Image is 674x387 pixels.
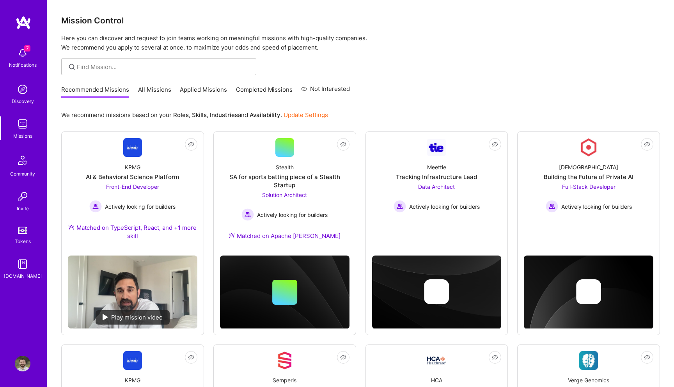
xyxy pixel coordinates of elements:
[262,192,307,198] span: Solution Architect
[68,256,197,328] img: No Mission
[576,279,601,304] img: Company logo
[106,183,159,190] span: Front-End Developer
[229,232,341,240] div: Matched on Apache [PERSON_NAME]
[77,63,250,71] input: Find Mission...
[492,354,498,360] i: icon EyeClosed
[427,139,446,156] img: Company Logo
[229,232,235,238] img: Ateam Purple Icon
[546,200,558,213] img: Actively looking for builders
[424,279,449,304] img: Company logo
[173,111,189,119] b: Roles
[372,138,502,230] a: Company LogoMeettieTracking Infrastructure LeadData Architect Actively looking for buildersActive...
[492,141,498,147] i: icon EyeClosed
[644,141,650,147] i: icon EyeClosed
[15,237,31,245] div: Tokens
[4,272,42,280] div: [DOMAIN_NAME]
[188,141,194,147] i: icon EyeClosed
[13,132,32,140] div: Missions
[15,189,30,204] img: Invite
[250,111,280,119] b: Availability
[427,163,446,171] div: Meettie
[220,256,349,329] img: cover
[372,256,502,329] img: cover
[138,85,171,98] a: All Missions
[427,357,446,364] img: Company Logo
[301,84,350,98] a: Not Interested
[396,173,477,181] div: Tracking Infrastructure Lead
[13,151,32,170] img: Community
[409,202,480,211] span: Actively looking for builders
[103,314,108,320] img: play
[561,202,632,211] span: Actively looking for builders
[68,224,74,230] img: Ateam Purple Icon
[192,111,207,119] b: Skills
[15,116,30,132] img: teamwork
[125,163,140,171] div: KPMG
[61,16,660,25] h3: Mission Control
[524,138,653,230] a: Company Logo[DEMOGRAPHIC_DATA]Building the Future of Private AIFull-Stack Developer Actively look...
[105,202,176,211] span: Actively looking for builders
[431,376,442,384] div: HCA
[67,62,76,71] i: icon SearchGrey
[276,163,294,171] div: Stealth
[125,376,140,384] div: KPMG
[340,141,346,147] i: icon EyeClosed
[559,163,618,171] div: [DEMOGRAPHIC_DATA]
[579,351,598,370] img: Company Logo
[275,351,294,370] img: Company Logo
[61,85,129,98] a: Recommended Missions
[123,351,142,370] img: Company Logo
[16,16,31,30] img: logo
[15,356,30,371] img: User Avatar
[180,85,227,98] a: Applied Missions
[257,211,328,219] span: Actively looking for builders
[544,173,633,181] div: Building the Future of Private AI
[273,376,296,384] div: Semperis
[61,34,660,52] p: Here you can discover and request to join teams working on meaningful missions with high-quality ...
[579,138,598,157] img: Company Logo
[220,138,349,249] a: StealthSA for sports betting piece of a Stealth StartupSolution Architect Actively looking for bu...
[188,354,194,360] i: icon EyeClosed
[96,310,170,325] div: Play mission video
[17,204,29,213] div: Invite
[13,356,32,371] a: User Avatar
[86,173,179,181] div: AI & Behavioral Science Platform
[68,224,197,240] div: Matched on TypeScript, React, and +1 more skill
[24,45,30,51] span: 7
[284,111,328,119] a: Update Settings
[220,173,349,189] div: SA for sports betting piece of a Stealth Startup
[15,82,30,97] img: discovery
[340,354,346,360] i: icon EyeClosed
[562,183,615,190] span: Full-Stack Developer
[644,354,650,360] i: icon EyeClosed
[61,111,328,119] p: We recommend missions based on your , , and .
[210,111,238,119] b: Industries
[15,45,30,61] img: bell
[568,376,609,384] div: Verge Genomics
[9,61,37,69] div: Notifications
[241,208,254,221] img: Actively looking for builders
[236,85,293,98] a: Completed Missions
[68,138,197,249] a: Company LogoKPMGAI & Behavioral Science PlatformFront-End Developer Actively looking for builders...
[418,183,455,190] span: Data Architect
[18,227,27,234] img: tokens
[10,170,35,178] div: Community
[89,200,102,213] img: Actively looking for builders
[12,97,34,105] div: Discovery
[394,200,406,213] img: Actively looking for builders
[15,256,30,272] img: guide book
[123,138,142,157] img: Company Logo
[524,256,653,329] img: cover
